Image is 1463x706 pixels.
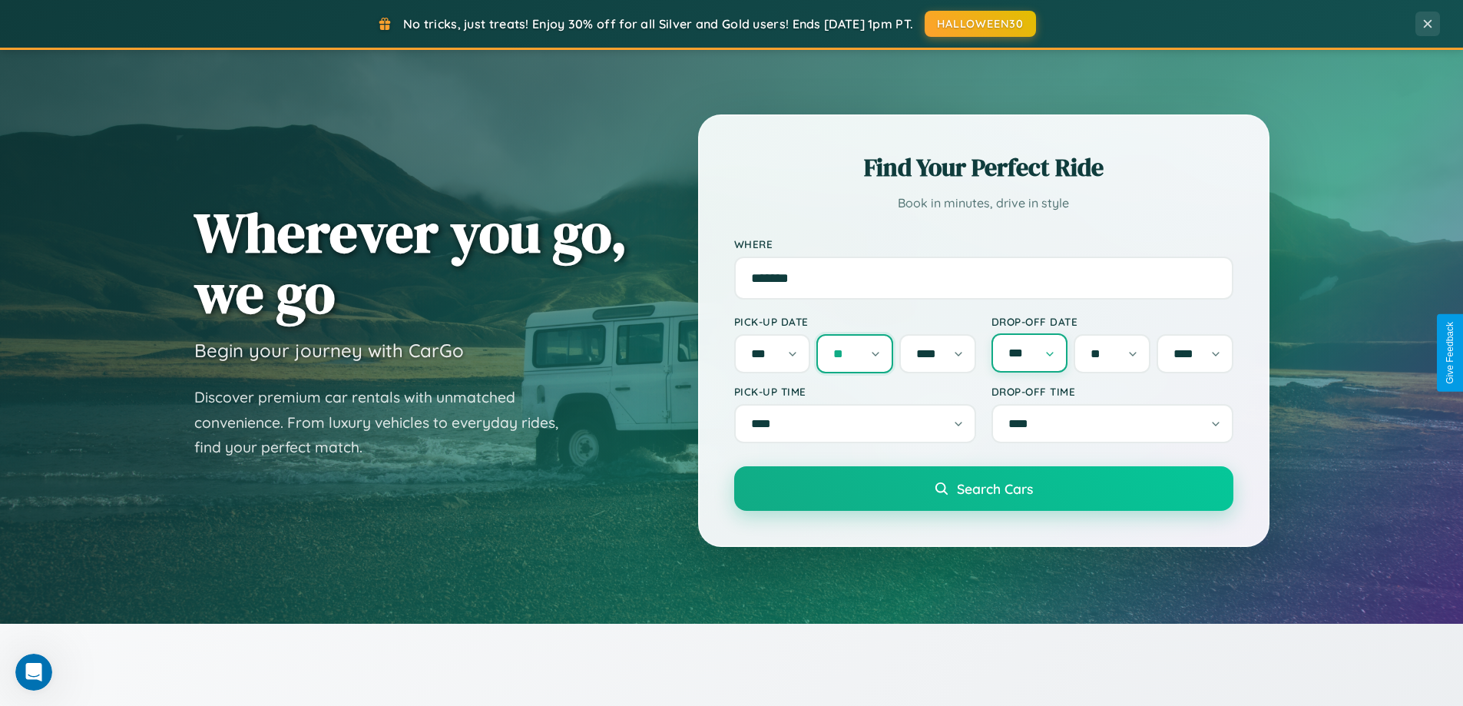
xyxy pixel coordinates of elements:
[15,654,52,691] iframe: Intercom live chat
[991,385,1233,398] label: Drop-off Time
[734,237,1233,250] label: Where
[194,385,578,460] p: Discover premium car rentals with unmatched convenience. From luxury vehicles to everyday rides, ...
[734,151,1233,184] h2: Find Your Perfect Ride
[734,385,976,398] label: Pick-up Time
[734,315,976,328] label: Pick-up Date
[403,16,913,31] span: No tricks, just treats! Enjoy 30% off for all Silver and Gold users! Ends [DATE] 1pm PT.
[194,202,627,323] h1: Wherever you go, we go
[1445,322,1455,384] div: Give Feedback
[991,315,1233,328] label: Drop-off Date
[734,192,1233,214] p: Book in minutes, drive in style
[194,339,464,362] h3: Begin your journey with CarGo
[957,480,1033,497] span: Search Cars
[925,11,1036,37] button: HALLOWEEN30
[734,466,1233,511] button: Search Cars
